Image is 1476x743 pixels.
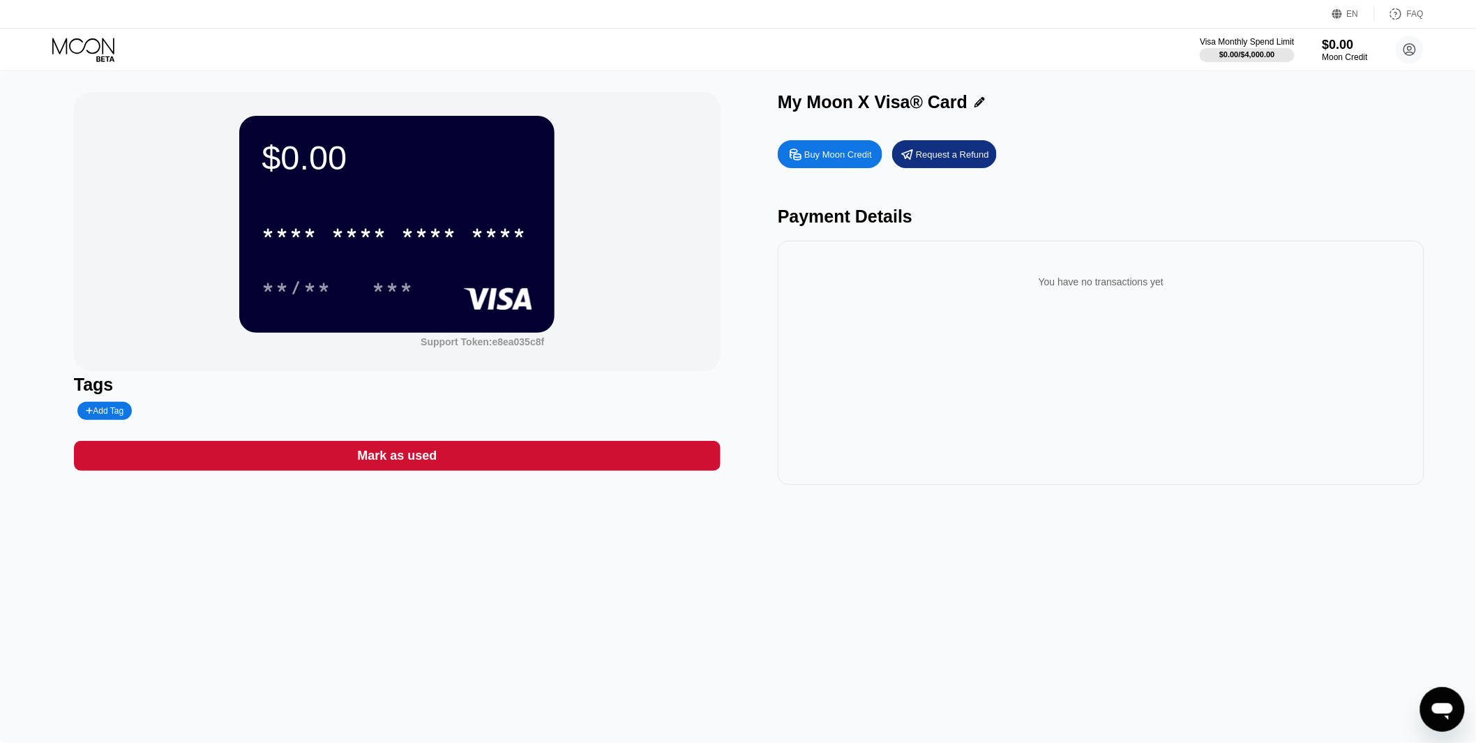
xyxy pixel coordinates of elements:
[804,149,872,160] div: Buy Moon Credit
[421,336,544,347] div: Support Token:e8ea035c8f
[778,140,882,168] div: Buy Moon Credit
[421,336,544,347] div: Support Token: e8ea035c8f
[1323,38,1368,52] div: $0.00
[1200,37,1294,62] div: Visa Monthly Spend Limit$0.00/$4,000.00
[778,92,967,112] div: My Moon X Visa® Card
[1323,52,1368,62] div: Moon Credit
[262,138,532,177] div: $0.00
[1332,7,1375,21] div: EN
[1347,9,1359,19] div: EN
[1219,50,1275,59] div: $0.00 / $4,000.00
[1420,687,1465,732] iframe: Button to launch messaging window
[1323,38,1368,62] div: $0.00Moon Credit
[892,140,997,168] div: Request a Refund
[77,402,132,420] div: Add Tag
[86,406,123,416] div: Add Tag
[916,149,989,160] div: Request a Refund
[1407,9,1424,19] div: FAQ
[789,262,1413,301] div: You have no transactions yet
[1200,37,1294,47] div: Visa Monthly Spend Limit
[1375,7,1424,21] div: FAQ
[357,448,437,464] div: Mark as used
[74,375,721,395] div: Tags
[778,207,1424,227] div: Payment Details
[74,441,721,471] div: Mark as used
